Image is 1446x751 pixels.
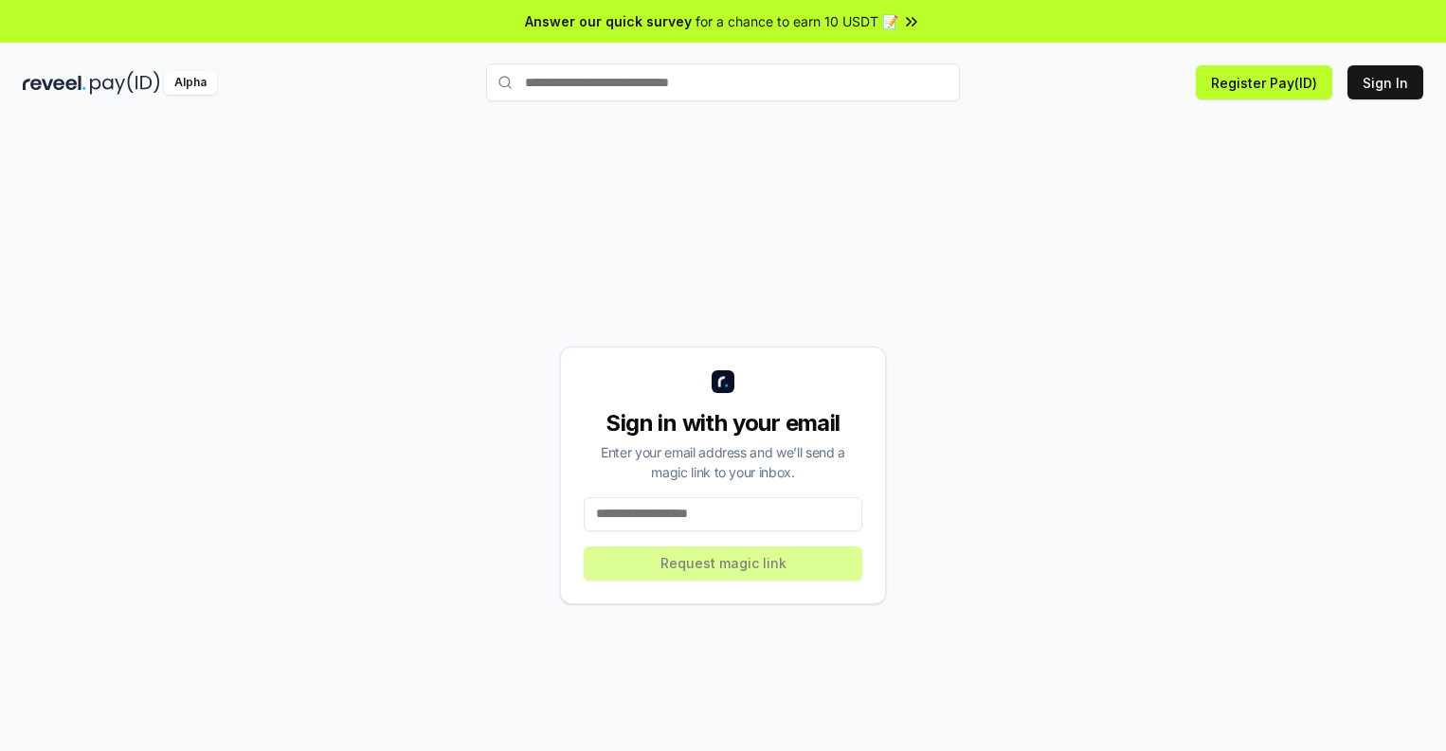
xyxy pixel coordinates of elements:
div: Alpha [164,71,217,95]
span: Answer our quick survey [525,11,692,31]
img: pay_id [90,71,160,95]
div: Sign in with your email [584,408,862,438]
img: reveel_dark [23,71,86,95]
div: Enter your email address and we’ll send a magic link to your inbox. [584,442,862,482]
button: Register Pay(ID) [1196,65,1332,99]
button: Sign In [1347,65,1423,99]
img: logo_small [712,370,734,393]
span: for a chance to earn 10 USDT 📝 [696,11,898,31]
